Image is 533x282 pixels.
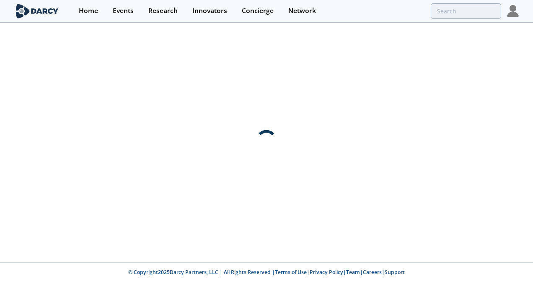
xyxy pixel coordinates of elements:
p: © Copyright 2025 Darcy Partners, LLC | All Rights Reserved | | | | | [64,269,469,276]
div: Home [79,8,98,14]
a: Terms of Use [275,269,307,276]
div: Concierge [242,8,274,14]
div: Events [113,8,134,14]
div: Research [148,8,178,14]
div: Innovators [192,8,227,14]
a: Support [385,269,405,276]
img: logo-wide.svg [14,4,60,18]
a: Privacy Policy [310,269,343,276]
div: Network [288,8,316,14]
a: Careers [363,269,382,276]
input: Advanced Search [431,3,501,19]
img: Profile [507,5,519,17]
a: Team [346,269,360,276]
